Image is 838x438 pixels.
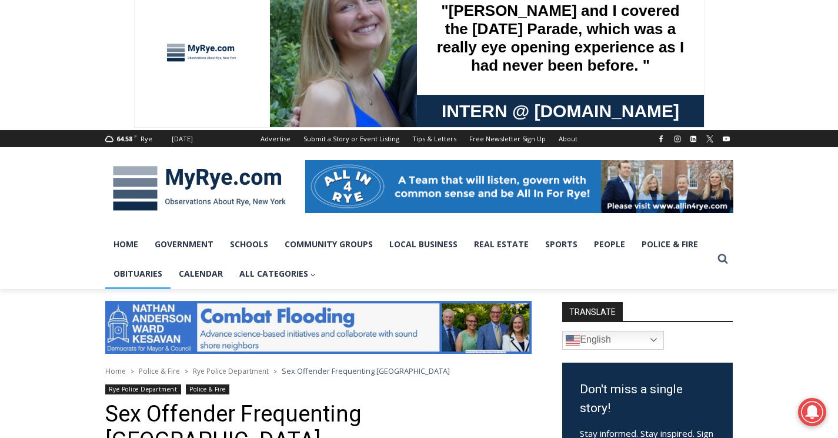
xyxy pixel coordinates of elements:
[222,230,276,259] a: Schools
[193,366,269,376] a: Rye Police Department
[670,132,685,146] a: Instagram
[566,333,580,347] img: en
[105,384,181,394] a: Rye Police Department
[123,99,128,111] div: 5
[297,1,556,114] div: "[PERSON_NAME] and I covered the [DATE] Parade, which was a really eye opening experience as I ha...
[139,366,180,376] a: Police & Fire
[466,230,537,259] a: Real Estate
[562,302,623,321] strong: TRANSLATE
[552,130,584,147] a: About
[105,230,712,289] nav: Primary Navigation
[1,117,170,147] a: [PERSON_NAME] Read Sanctuary Fall Fest: [DATE]
[105,259,171,288] a: Obituaries
[712,248,733,270] button: View Search Form
[105,230,146,259] a: Home
[562,331,664,350] a: English
[146,230,222,259] a: Government
[137,99,142,111] div: 6
[131,99,134,111] div: /
[116,134,132,143] span: 64.58
[586,230,633,259] a: People
[406,130,463,147] a: Tips & Letters
[381,230,466,259] a: Local Business
[719,132,733,146] a: YouTube
[305,160,733,213] img: All in for Rye
[686,132,700,146] a: Linkedin
[297,130,406,147] a: Submit a Story or Event Listing
[308,117,545,144] span: Intern @ [DOMAIN_NAME]
[703,132,717,146] a: X
[186,384,229,394] a: Police & Fire
[254,130,584,147] nav: Secondary Navigation
[282,366,450,376] span: Sex Offender Frequenting [GEOGRAPHIC_DATA]
[273,367,277,376] span: >
[105,366,126,376] a: Home
[283,114,570,147] a: Intern @ [DOMAIN_NAME]
[131,367,134,376] span: >
[171,259,231,288] a: Calendar
[276,230,381,259] a: Community Groups
[105,365,532,377] nav: Breadcrumbs
[633,230,706,259] a: Police & Fire
[185,367,188,376] span: >
[172,134,193,144] div: [DATE]
[123,35,164,97] div: unique DIY crafts
[141,134,152,144] div: Rye
[254,130,297,147] a: Advertise
[463,130,552,147] a: Free Newsletter Sign Up
[231,259,325,288] button: Child menu of All Categories
[9,118,151,145] h4: [PERSON_NAME] Read Sanctuary Fall Fest: [DATE]
[105,158,293,219] img: MyRye.com
[580,380,715,417] h3: Don't miss a single story!
[654,132,668,146] a: Facebook
[134,132,137,139] span: F
[537,230,586,259] a: Sports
